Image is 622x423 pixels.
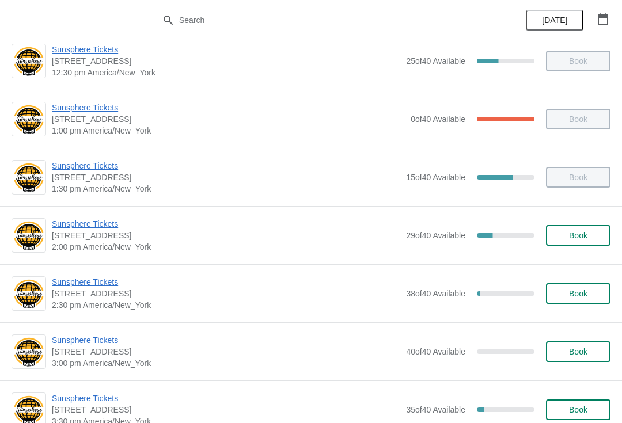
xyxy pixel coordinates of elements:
span: 15 of 40 Available [406,173,465,182]
button: Book [546,341,610,362]
img: Sunsphere Tickets | 810 Clinch Avenue, Knoxville, TN, USA | 1:00 pm America/New_York [12,104,45,135]
img: Sunsphere Tickets | 810 Clinch Avenue, Knoxville, TN, USA | 2:00 pm America/New_York [12,220,45,251]
span: [DATE] [542,16,567,25]
button: Book [546,225,610,246]
span: [STREET_ADDRESS] [52,346,400,357]
span: 2:30 pm America/New_York [52,299,400,311]
span: 2:00 pm America/New_York [52,241,400,253]
span: Sunsphere Tickets [52,160,400,172]
span: 1:00 pm America/New_York [52,125,405,136]
span: [STREET_ADDRESS] [52,172,400,183]
span: [STREET_ADDRESS] [52,230,400,241]
span: 38 of 40 Available [406,289,465,298]
span: 35 of 40 Available [406,405,465,414]
img: Sunsphere Tickets | 810 Clinch Avenue, Knoxville, TN, USA | 1:30 pm America/New_York [12,162,45,193]
span: 0 of 40 Available [411,115,465,124]
span: 12:30 pm America/New_York [52,67,400,78]
span: [STREET_ADDRESS] [52,288,400,299]
img: Sunsphere Tickets | 810 Clinch Avenue, Knoxville, TN, USA | 3:00 pm America/New_York [12,336,45,368]
span: Sunsphere Tickets [52,44,400,55]
span: 1:30 pm America/New_York [52,183,400,195]
img: Sunsphere Tickets | 810 Clinch Avenue, Knoxville, TN, USA | 12:30 pm America/New_York [12,45,45,77]
span: 3:00 pm America/New_York [52,357,400,369]
button: Book [546,283,610,304]
button: Book [546,399,610,420]
span: Book [569,231,587,240]
span: Sunsphere Tickets [52,392,400,404]
span: Book [569,347,587,356]
span: Sunsphere Tickets [52,276,400,288]
span: Book [569,405,587,414]
span: Sunsphere Tickets [52,102,405,113]
span: [STREET_ADDRESS] [52,55,400,67]
img: Sunsphere Tickets | 810 Clinch Avenue, Knoxville, TN, USA | 2:30 pm America/New_York [12,278,45,310]
button: [DATE] [526,10,583,31]
span: 40 of 40 Available [406,347,465,356]
span: 25 of 40 Available [406,56,465,66]
span: Sunsphere Tickets [52,334,400,346]
input: Search [179,10,466,31]
span: [STREET_ADDRESS] [52,113,405,125]
span: 29 of 40 Available [406,231,465,240]
span: Sunsphere Tickets [52,218,400,230]
span: Book [569,289,587,298]
span: [STREET_ADDRESS] [52,404,400,416]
